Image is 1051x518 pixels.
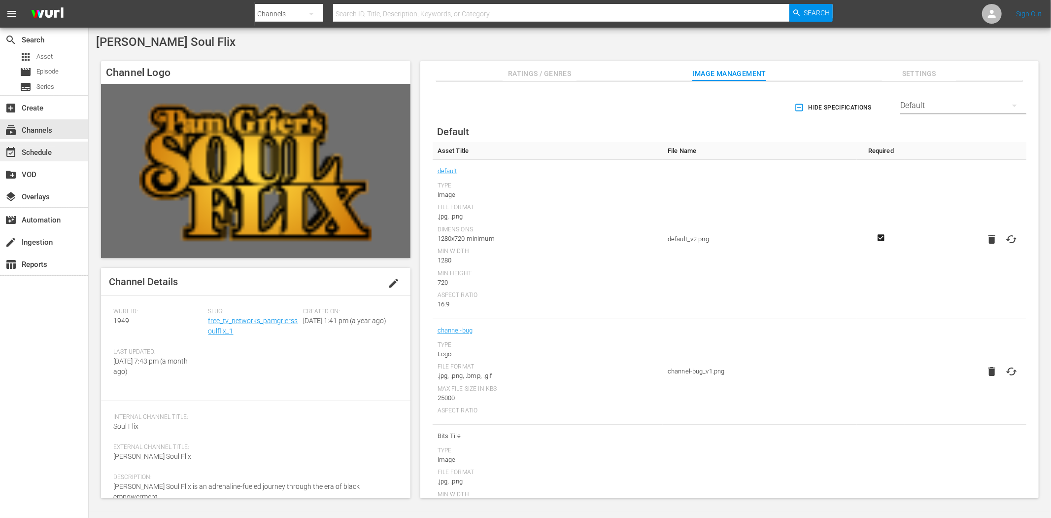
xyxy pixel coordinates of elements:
a: free_tv_networks_pamgrierssoulflix_1 [208,317,298,335]
span: Episode [20,66,32,78]
span: Search [804,4,830,22]
span: Automation [5,214,17,226]
a: Sign Out [1016,10,1042,18]
div: Dimensions [438,226,658,234]
div: 1280 [438,256,658,265]
span: Reports [5,259,17,270]
span: Internal Channel Title: [113,413,393,421]
th: Asset Title [433,142,663,160]
span: VOD [5,169,17,181]
a: default [438,165,457,178]
td: channel-bug_v1.png [663,319,857,425]
span: Series [20,81,32,93]
span: Slug: [208,308,299,316]
div: Default [900,92,1026,119]
div: .jpg, .png, .bmp, .gif [438,371,658,381]
div: Logo [438,349,658,359]
a: channel-bug [438,324,473,337]
span: [PERSON_NAME] Soul Flix [113,452,191,460]
span: External Channel Title: [113,444,393,451]
span: Channel Details [109,276,178,288]
span: [PERSON_NAME] Soul Flix is an adrenaline-fueled journey through the era of black empowerment. [113,482,360,501]
td: default_v2.png [663,160,857,319]
span: Series [36,82,54,92]
span: [DATE] 1:41 pm (a year ago) [303,317,386,325]
span: Channels [5,124,17,136]
span: Schedule [5,147,17,158]
svg: Required [875,498,887,507]
span: Ratings / Genres [503,68,576,80]
button: edit [382,271,406,295]
div: Min Height [438,270,658,278]
img: ans4CAIJ8jUAAAAAAAAAAAAAAAAAAAAAAAAgQb4GAAAAAAAAAAAAAAAAAAAAAAAAJMjXAAAAAAAAAAAAAAAAAAAAAAAAgAT5G... [24,2,71,26]
div: Min Width [438,248,658,256]
div: 25000 [438,393,658,403]
div: Aspect Ratio [438,407,658,415]
div: .jpg, .png [438,477,658,486]
div: Aspect Ratio [438,292,658,299]
button: Hide Specifications [792,94,876,121]
div: File Format [438,363,658,371]
h4: Channel Logo [101,61,410,84]
div: File Format [438,469,658,477]
div: 470 [438,499,658,509]
span: [DATE] 7:43 pm (a month ago) [113,357,188,375]
span: Asset [20,51,32,63]
span: Soul Flix [113,422,138,430]
button: Search [789,4,833,22]
th: Required [857,142,905,160]
th: File Name [663,142,857,160]
span: menu [6,8,18,20]
div: 16:9 [438,299,658,309]
div: Image [438,455,658,465]
img: Pam Grier's Soul Flix [101,84,410,258]
div: File Format [438,204,658,212]
span: Episode [36,67,59,76]
div: Type [438,447,658,455]
span: Overlays [5,191,17,203]
div: 720 [438,278,658,288]
div: .jpg, .png [438,212,658,222]
span: Wurl ID: [113,308,203,316]
span: Settings [882,68,956,80]
span: edit [388,277,400,289]
span: Description: [113,474,393,481]
span: Image Management [692,68,766,80]
div: Image [438,190,658,200]
svg: Required [875,233,887,242]
span: Created On: [303,308,393,316]
span: Hide Specifications [796,103,872,113]
span: 1949 [113,317,129,325]
span: Default [437,126,469,138]
span: Last Updated: [113,348,203,356]
div: 1280x720 minimum [438,234,658,244]
span: Search [5,34,17,46]
span: [PERSON_NAME] Soul Flix [96,35,236,49]
span: Bits Tile [438,430,658,443]
span: Asset [36,52,53,62]
div: Max File Size In Kbs [438,385,658,393]
div: Min Width [438,491,658,499]
div: Type [438,182,658,190]
span: Ingestion [5,236,17,248]
span: Create [5,102,17,114]
div: Type [438,341,658,349]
